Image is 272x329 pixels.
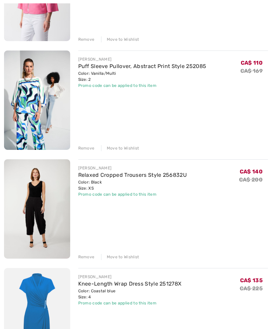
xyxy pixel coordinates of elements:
div: [PERSON_NAME] [78,165,187,171]
div: Move to Wishlist [101,36,139,42]
div: Color: Vanilla/Multi Size: 2 [78,70,207,83]
a: Knee-Length Wrap Dress Style 251278X [78,281,182,287]
div: [PERSON_NAME] [78,274,182,280]
div: Promo code can be applied to this item [78,300,182,306]
s: CA$ 225 [240,285,263,292]
div: Color: Black Size: XS [78,179,187,191]
span: CA$ 140 [240,168,263,175]
img: Relaxed Cropped Trousers Style 256832U [4,159,70,259]
div: Promo code can be applied to this item [78,191,187,197]
a: Puff Sleeve Pullover, Abstract Print Style 252085 [78,63,207,69]
div: Move to Wishlist [101,254,139,260]
div: [PERSON_NAME] [78,56,207,62]
div: Remove [78,254,95,260]
div: Remove [78,145,95,151]
span: CA$ 135 [240,277,263,284]
s: CA$ 200 [239,176,263,183]
span: CA$ 110 [241,60,263,66]
a: Relaxed Cropped Trousers Style 256832U [78,172,187,178]
s: CA$ 169 [240,68,263,74]
div: Color: Coastal blue Size: 4 [78,288,182,300]
img: Puff Sleeve Pullover, Abstract Print Style 252085 [4,51,70,150]
div: Promo code can be applied to this item [78,83,207,89]
div: Move to Wishlist [101,145,139,151]
div: Remove [78,36,95,42]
